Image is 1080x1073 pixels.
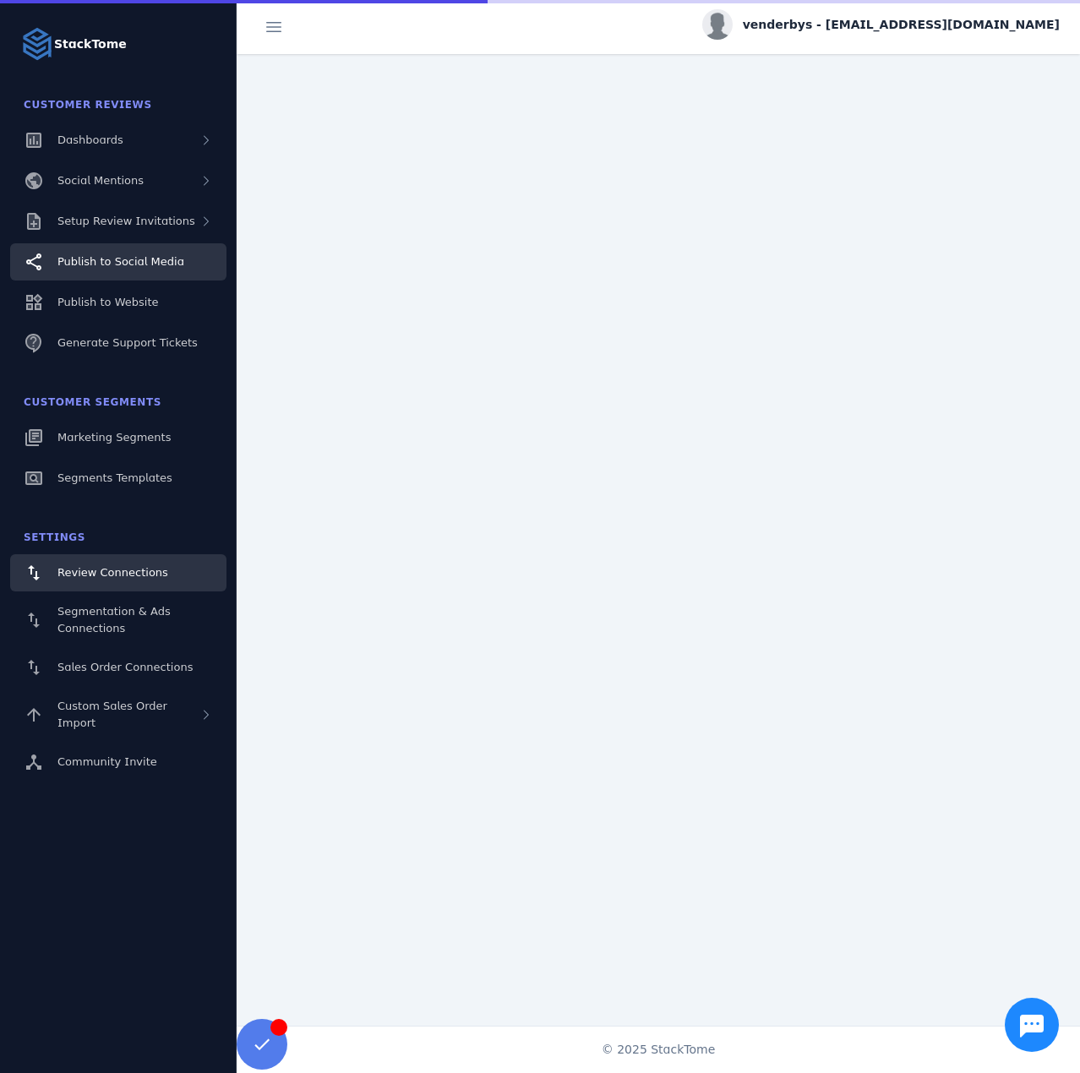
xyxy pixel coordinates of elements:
[57,700,167,729] span: Custom Sales Order Import
[10,554,226,591] a: Review Connections
[10,284,226,321] a: Publish to Website
[10,649,226,686] a: Sales Order Connections
[57,336,198,349] span: Generate Support Tickets
[57,605,171,635] span: Segmentation & Ads Connections
[24,99,152,111] span: Customer Reviews
[743,16,1060,34] span: venderbys - [EMAIL_ADDRESS][DOMAIN_NAME]
[10,419,226,456] a: Marketing Segments
[57,566,168,579] span: Review Connections
[57,471,172,484] span: Segments Templates
[24,531,85,543] span: Settings
[10,460,226,497] a: Segments Templates
[57,661,193,673] span: Sales Order Connections
[10,743,226,781] a: Community Invite
[57,133,123,146] span: Dashboards
[702,9,733,40] img: profile.jpg
[24,396,161,408] span: Customer Segments
[57,215,195,227] span: Setup Review Invitations
[10,243,226,281] a: Publish to Social Media
[57,174,144,187] span: Social Mentions
[57,296,158,308] span: Publish to Website
[20,27,54,61] img: Logo image
[602,1041,716,1059] span: © 2025 StackTome
[57,755,157,768] span: Community Invite
[10,324,226,362] a: Generate Support Tickets
[57,255,184,268] span: Publish to Social Media
[702,9,1060,40] button: venderbys - [EMAIL_ADDRESS][DOMAIN_NAME]
[10,595,226,645] a: Segmentation & Ads Connections
[54,35,127,53] strong: StackTome
[57,431,171,444] span: Marketing Segments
